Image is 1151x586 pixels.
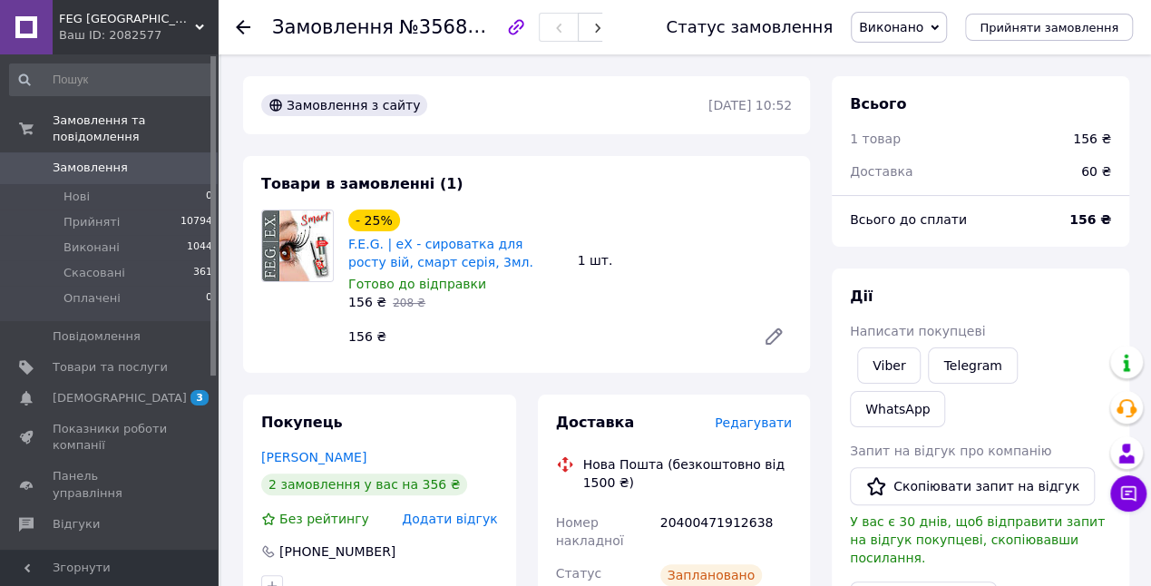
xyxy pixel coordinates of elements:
[53,468,168,501] span: Панель управління
[180,214,212,230] span: 10794
[262,210,333,281] img: F.E.G. | eX - сироватка для росту вій, смарт серія, 3мл.
[206,189,212,205] span: 0
[965,14,1133,41] button: Прийняти замовлення
[556,414,635,431] span: Доставка
[850,288,873,305] span: Дії
[399,15,528,38] span: №356837769
[63,290,121,307] span: Оплачені
[850,444,1051,458] span: Запит на відгук про компанію
[348,277,486,291] span: Готово до відправки
[579,455,797,492] div: Нова Пошта (безкоштовно від 1500 ₴)
[53,516,100,532] span: Відгуки
[53,160,128,176] span: Замовлення
[859,20,923,34] span: Виконано
[657,506,795,557] div: 20400471912638
[9,63,214,96] input: Пошук
[850,212,967,227] span: Всього до сплати
[190,390,209,405] span: 3
[59,27,218,44] div: Ваш ID: 2082577
[850,164,912,179] span: Доставка
[1073,130,1111,148] div: 156 ₴
[63,214,120,230] span: Прийняті
[1069,212,1111,227] b: 156 ₴
[348,237,533,269] a: F.E.G. | eX - сироватка для росту вій, смарт серія, 3мл.
[850,467,1095,505] button: Скопіювати запит на відгук
[261,175,463,192] span: Товари в замовленні (1)
[660,564,763,586] div: Заплановано
[193,265,212,281] span: 361
[1070,151,1122,191] div: 60 ₴
[187,239,212,256] span: 1044
[53,112,218,145] span: Замовлення та повідомлення
[206,290,212,307] span: 0
[857,347,921,384] a: Viber
[341,324,748,349] div: 156 ₴
[850,95,906,112] span: Всього
[261,94,427,116] div: Замовлення з сайту
[261,450,366,464] a: [PERSON_NAME]
[348,295,386,309] span: 156 ₴
[393,297,425,309] span: 208 ₴
[850,132,901,146] span: 1 товар
[715,415,792,430] span: Редагувати
[59,11,195,27] span: FEG Ukraine- #Lashmaker
[850,324,985,338] span: Написати покупцеві
[708,98,792,112] time: [DATE] 10:52
[1110,475,1146,512] button: Чат з покупцем
[756,318,792,355] a: Редагувати
[980,21,1118,34] span: Прийняти замовлення
[53,390,187,406] span: [DEMOGRAPHIC_DATA]
[850,514,1105,565] span: У вас є 30 днів, щоб відправити запит на відгук покупцеві, скопіювавши посилання.
[666,18,833,36] div: Статус замовлення
[272,16,394,38] span: Замовлення
[53,421,168,454] span: Показники роботи компанії
[261,474,467,495] div: 2 замовлення у вас на 356 ₴
[278,542,397,561] div: [PHONE_NUMBER]
[261,414,343,431] span: Покупець
[850,391,945,427] a: WhatsApp
[928,347,1017,384] a: Telegram
[53,547,102,563] span: Покупці
[63,265,125,281] span: Скасовані
[53,359,168,376] span: Товари та послуги
[63,189,90,205] span: Нові
[53,328,141,345] span: Повідомлення
[571,248,800,273] div: 1 шт.
[236,18,250,36] div: Повернутися назад
[556,515,624,548] span: Номер накладної
[63,239,120,256] span: Виконані
[348,210,400,231] div: - 25%
[279,512,369,526] span: Без рейтингу
[402,512,497,526] span: Додати відгук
